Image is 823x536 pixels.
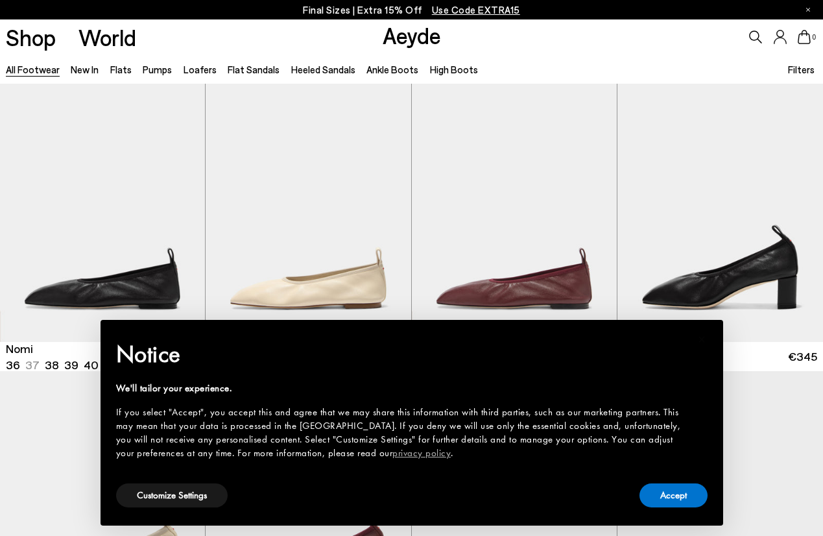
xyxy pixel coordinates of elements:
[639,483,708,507] button: Accept
[64,357,78,373] li: 39
[291,64,355,75] a: Heeled Sandals
[392,446,451,459] a: privacy policy
[6,26,56,49] a: Shop
[811,34,817,41] span: 0
[205,84,410,342] img: Nomi Ruched Flats
[71,64,99,75] a: New In
[116,382,687,395] div: We'll tailor your experience.
[116,337,687,371] h2: Notice
[303,2,520,18] p: Final Sizes | Extra 15% Off
[110,64,132,75] a: Flats
[6,357,129,373] ul: variant
[184,64,217,75] a: Loafers
[432,4,520,16] span: Navigate to /collections/ss25-final-sizes
[617,84,823,342] img: Narissa Ruched Pumps
[206,84,411,342] img: Nomi Ruched Flats
[116,483,228,507] button: Customize Settings
[788,348,817,365] span: €345
[6,341,33,357] span: Nomi
[45,357,59,373] li: 38
[687,324,718,355] button: Close this notice
[383,21,441,49] a: Aeyde
[430,64,478,75] a: High Boots
[116,406,687,460] div: If you select "Accept", you accept this and agree that we may share this information with third p...
[84,357,99,373] li: 40
[798,30,811,44] a: 0
[228,64,280,75] a: Flat Sandals
[143,64,172,75] a: Pumps
[78,26,136,49] a: World
[205,84,410,342] div: 2 / 6
[6,357,20,373] li: 36
[412,84,617,342] img: Nomi Ruched Flats
[366,64,418,75] a: Ankle Boots
[698,329,706,349] span: ×
[6,64,60,75] a: All Footwear
[788,64,815,75] span: Filters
